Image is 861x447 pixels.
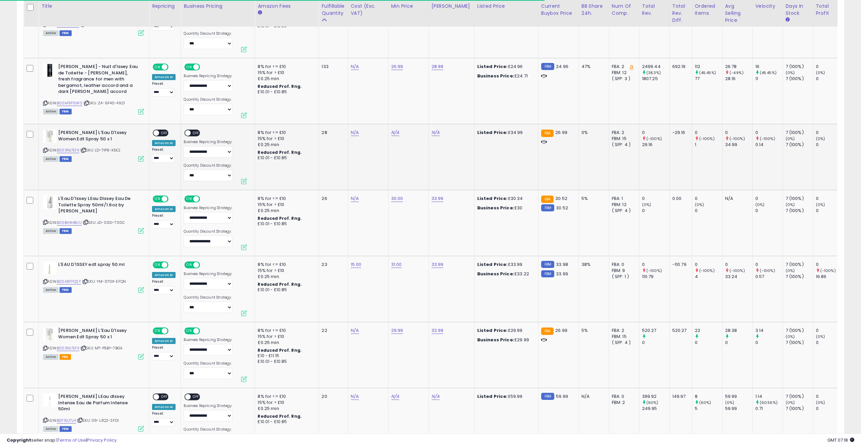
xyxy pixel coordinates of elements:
[477,196,533,202] div: £30.34
[258,76,313,82] div: £0.25 min
[816,208,843,214] div: 0
[477,328,533,334] div: £29.99
[477,271,514,277] b: Business Price:
[184,3,252,10] div: Business Pricing
[167,328,178,334] span: OFF
[258,10,262,16] small: Amazon Fees.
[755,328,783,334] div: 3.14
[432,393,440,400] a: N/A
[184,31,232,36] label: Quantity Discount Strategy:
[612,136,634,142] div: FBM: 15
[755,130,783,136] div: 0
[152,3,178,10] div: Repricing
[695,76,722,82] div: 77
[58,262,140,270] b: L'EAU D'ISSEY edt spray 50 ml
[816,3,840,17] div: Total Profit
[612,262,634,268] div: FBA: 0
[258,281,302,287] b: Reduced Prof. Rng.
[57,220,82,226] a: B00BH4HBUU
[786,130,813,136] div: 7 (100%)
[43,393,57,407] img: 217DD13IlpL._SL40_.jpg
[786,202,795,207] small: (0%)
[184,97,232,102] label: Quantity Discount Strategy:
[729,136,745,141] small: (-100%)
[612,142,634,148] div: ( SFP: 4 )
[43,328,57,341] img: 313UKE99dyL._SL40_.jpg
[816,136,825,141] small: (0%)
[351,63,359,70] a: N/A
[816,142,843,148] div: 0
[60,30,72,36] span: FBM
[541,3,576,17] div: Current Buybox Price
[258,64,313,70] div: 8% for <= £10
[43,130,57,143] img: 313UKE99dyL._SL40_.jpg
[80,147,120,153] span: | SKU: LD-7IP6-X5E2
[612,328,634,334] div: FBA: 2
[322,262,342,268] div: 23
[699,136,715,141] small: (-100%)
[582,3,606,17] div: BB Share 24h.
[612,334,634,340] div: FBM: 15
[432,3,472,10] div: [PERSON_NAME]
[152,81,176,97] div: Preset:
[153,196,162,202] span: ON
[391,129,399,136] a: N/A
[556,63,568,70] span: 24.96
[786,340,813,346] div: 7 (100%)
[258,334,313,340] div: 15% for > £10
[541,270,554,277] small: FBM
[646,136,662,141] small: (-100%)
[477,130,533,136] div: £34.99
[695,3,719,17] div: Ordered Items
[541,204,554,211] small: FBM
[642,340,669,346] div: 0
[258,83,302,89] b: Reduced Prof. Rng.
[695,274,722,280] div: 4
[725,142,752,148] div: 34.99
[642,130,669,136] div: 0
[582,64,604,70] div: 47%
[80,345,122,351] span: | SKU: MT-P5BY-7BGA
[43,354,59,360] span: All listings currently available for purchase on Amazon
[555,195,567,202] span: 30.52
[642,3,667,17] div: Total Rev.
[258,208,313,214] div: £0.25 min
[725,64,752,70] div: 26.78
[760,268,775,273] small: (-100%)
[153,262,162,268] span: ON
[58,393,140,414] b: [PERSON_NAME] LEau dIssey Intense Eau de Parfum Intense 50ml
[58,328,140,342] b: [PERSON_NAME] L'Eau D'Issey Women Edt Spray 50 x 1
[695,64,722,70] div: 112
[541,63,554,70] small: FBM
[612,64,634,70] div: FBA: 2
[672,3,689,24] div: Total Rev. Diff.
[199,196,210,202] span: OFF
[57,345,79,351] a: B003NLTEFK
[816,196,843,202] div: 0
[541,328,554,335] small: FBA
[80,22,120,27] span: | SKU: R9-01U0-JCII
[152,74,176,80] div: Amazon AI
[258,215,302,221] b: Reduced Prof. Rng.
[816,274,843,280] div: 16.86
[322,64,342,70] div: 133
[816,334,825,339] small: (0%)
[351,393,359,400] a: N/A
[60,109,72,114] span: FBM
[786,70,795,75] small: (0%)
[695,196,722,202] div: 0
[153,328,162,334] span: ON
[258,89,313,95] div: £10.01 - £10.85
[729,70,744,75] small: (-4.9%)
[695,328,722,334] div: 22
[258,202,313,208] div: 15% for > £10
[82,279,126,284] span: | SKU: YM-070X-EFQN
[432,327,444,334] a: 32.99
[729,268,745,273] small: (-100%)
[60,228,72,234] span: FBM
[258,268,313,274] div: 15% for > £10
[612,70,634,76] div: FBM: 12
[43,156,59,162] span: All listings currently available for purchase on Amazon
[391,3,426,10] div: Min Price
[191,130,202,136] span: OFF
